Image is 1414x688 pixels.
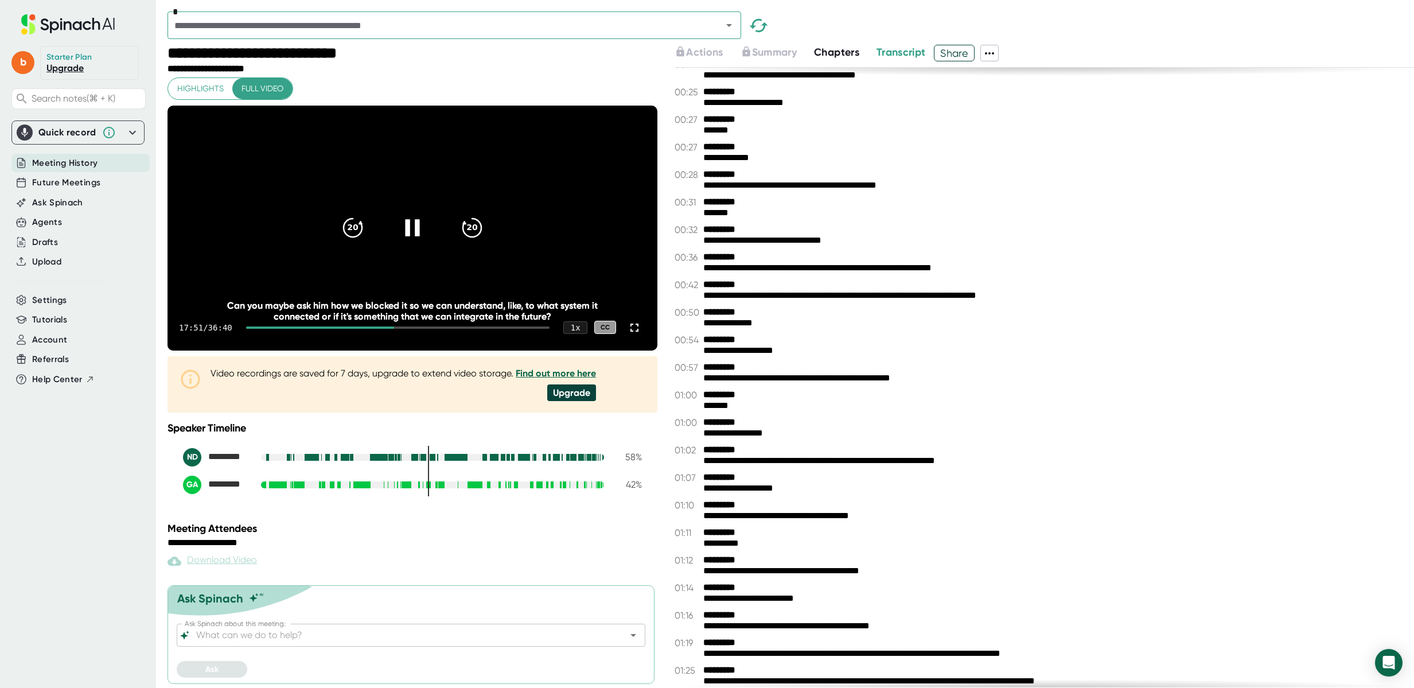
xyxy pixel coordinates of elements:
span: Summary [752,46,797,59]
span: 01:02 [675,445,700,456]
span: 00:27 [675,142,700,153]
div: Can you maybe ask him how we blocked it so we can understand, like, to what system it connected o... [216,300,608,322]
span: 00:57 [675,362,700,373]
span: 01:00 [675,390,700,401]
button: Future Meetings [32,176,100,189]
div: 17:51 / 36:40 [179,323,232,332]
span: Highlights [177,81,224,96]
span: Transcript [877,46,926,59]
button: Agents [32,216,62,229]
span: Share [934,43,974,63]
span: 01:19 [675,638,700,648]
button: Settings [32,294,67,307]
span: b [11,51,34,74]
div: GA [183,476,201,494]
span: 01:25 [675,665,700,676]
div: Upgrade [547,384,596,401]
div: Video recordings are saved for 7 days, upgrade to extend video storage. [211,368,596,379]
div: Upgrade to access [741,45,814,61]
span: 00:25 [675,87,700,98]
span: Ask [205,664,219,674]
div: 42 % [613,479,642,490]
span: 00:31 [675,197,700,208]
div: Guy Arazi [183,476,252,494]
button: Summary [741,45,797,60]
span: 01:12 [675,555,700,566]
button: Actions [675,45,723,60]
button: Full video [232,78,293,99]
button: Help Center [32,373,95,386]
span: 01:10 [675,500,700,511]
button: Chapters [814,45,859,60]
button: Ask [177,661,247,678]
span: Search notes (⌘ + K) [32,93,115,104]
span: Actions [686,46,723,59]
div: Nadia Dan [183,448,252,467]
span: Full video [241,81,283,96]
div: Quick record [17,121,139,144]
button: Transcript [877,45,926,60]
button: Referrals [32,353,69,366]
button: Ask Spinach [32,196,83,209]
div: Paid feature [168,554,257,568]
button: Share [934,45,975,61]
span: 00:54 [675,335,700,345]
div: Meeting Attendees [168,522,660,535]
div: Starter Plan [46,52,92,63]
a: Upgrade [46,63,84,73]
span: 00:28 [675,169,700,180]
input: What can we do to help? [194,627,608,643]
span: 01:14 [675,582,700,593]
div: CC [594,321,616,334]
span: 00:27 [675,114,700,125]
div: ND [183,448,201,467]
button: Open [721,17,737,33]
span: 00:50 [675,307,700,318]
div: 1 x [563,321,587,334]
span: 00:32 [675,224,700,235]
button: Open [625,627,641,643]
button: Upload [32,255,61,269]
span: 00:42 [675,279,700,290]
span: Help Center [32,373,83,386]
button: Tutorials [32,313,67,326]
div: Quick record [38,127,96,138]
span: 01:11 [675,527,700,538]
a: Find out more here [516,368,596,379]
div: Speaker Timeline [168,422,657,434]
div: Open Intercom Messenger [1375,649,1403,677]
div: 58 % [613,452,642,462]
span: 00:36 [675,252,700,263]
button: Meeting History [32,157,98,170]
button: Drafts [32,236,58,249]
button: Account [32,333,67,347]
span: 01:16 [675,610,700,621]
button: Highlights [168,78,233,99]
span: 01:00 [675,417,700,428]
span: Chapters [814,46,859,59]
span: 01:07 [675,472,700,483]
div: Ask Spinach [177,592,243,605]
